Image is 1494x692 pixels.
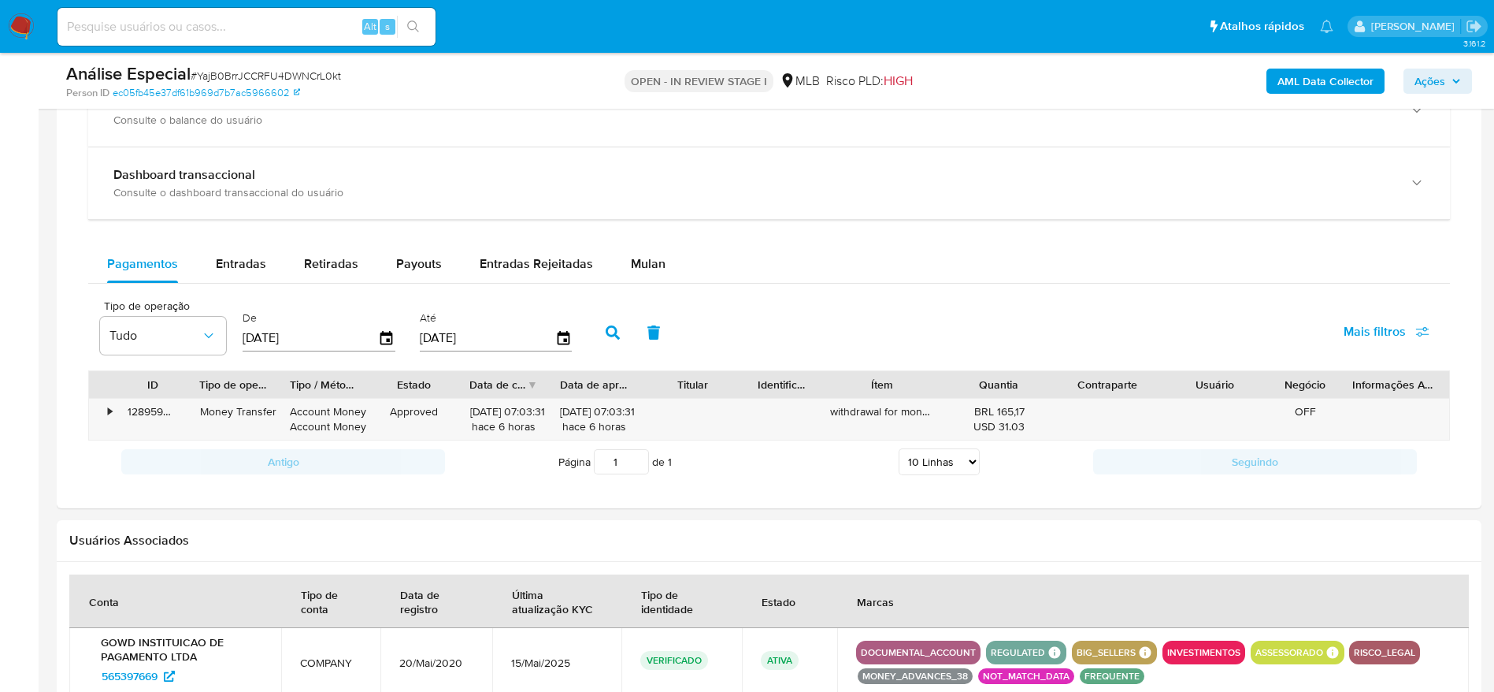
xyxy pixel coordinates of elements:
button: AML Data Collector [1266,69,1385,94]
b: Person ID [66,86,109,100]
span: # YajB0BrrJCCRFU4DWNCrL0kt [191,68,341,84]
div: MLB [780,73,820,90]
button: Ações [1403,69,1472,94]
span: HIGH [884,72,913,90]
b: AML Data Collector [1277,69,1374,94]
span: Risco PLD: [826,73,913,90]
input: Pesquise usuários ou casos... [57,17,436,37]
h2: Usuários Associados [69,533,1469,549]
p: OPEN - IN REVIEW STAGE I [625,70,773,92]
a: Notificações [1320,20,1333,33]
a: ec05fb45e37df61b969d7b7ac5966602 [113,86,300,100]
span: Alt [364,19,376,34]
a: Sair [1466,18,1482,35]
b: Análise Especial [66,61,191,86]
span: Atalhos rápidos [1220,18,1304,35]
span: Ações [1414,69,1445,94]
span: s [385,19,390,34]
button: search-icon [397,16,429,38]
p: eduardo.dutra@mercadolivre.com [1371,19,1460,34]
span: 3.161.2 [1463,37,1486,50]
